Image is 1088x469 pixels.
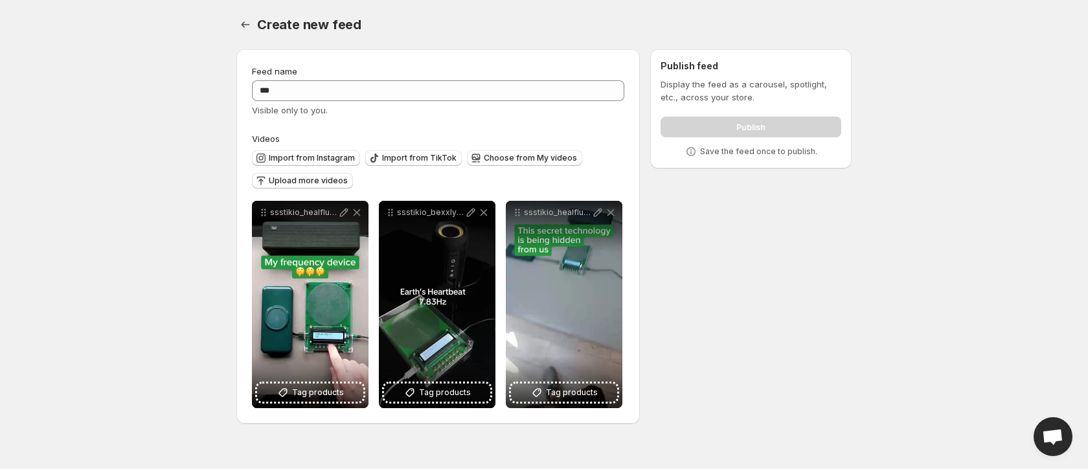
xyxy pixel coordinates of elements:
span: Tag products [546,386,598,399]
button: Tag products [511,383,617,402]
span: Create new feed [257,17,361,32]
span: Feed name [252,66,297,76]
button: Import from TikTok [365,150,462,166]
span: Tag products [419,386,471,399]
button: Settings [236,16,255,34]
button: Import from Instagram [252,150,360,166]
span: Import from Instagram [269,153,355,163]
p: Save the feed once to publish. [700,146,817,157]
h2: Publish feed [661,60,841,73]
button: Choose from My videos [467,150,582,166]
p: ssstikio_healflux_1747854537762 - Trim [270,207,337,218]
p: ssstikio_bexxlyco_1747854561002 1 - Trim [397,207,464,218]
button: Tag products [384,383,490,402]
span: Videos [252,133,280,144]
div: ssstikio_bexxlyco_1747854561002 1 - TrimTag products [379,201,495,408]
span: Upload more videos [269,176,348,186]
p: ssstikio_healflux_1751907689460 - Trim [524,207,591,218]
span: Import from TikTok [382,153,457,163]
button: Tag products [257,383,363,402]
span: Visible only to you. [252,105,328,115]
div: ssstikio_healflux_1747854537762 - TrimTag products [252,201,368,408]
div: ssstikio_healflux_1751907689460 - TrimTag products [506,201,622,408]
div: Open chat [1034,417,1072,456]
p: Display the feed as a carousel, spotlight, etc., across your store. [661,78,841,104]
span: Tag products [292,386,344,399]
span: Choose from My videos [484,153,577,163]
button: Upload more videos [252,173,353,189]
